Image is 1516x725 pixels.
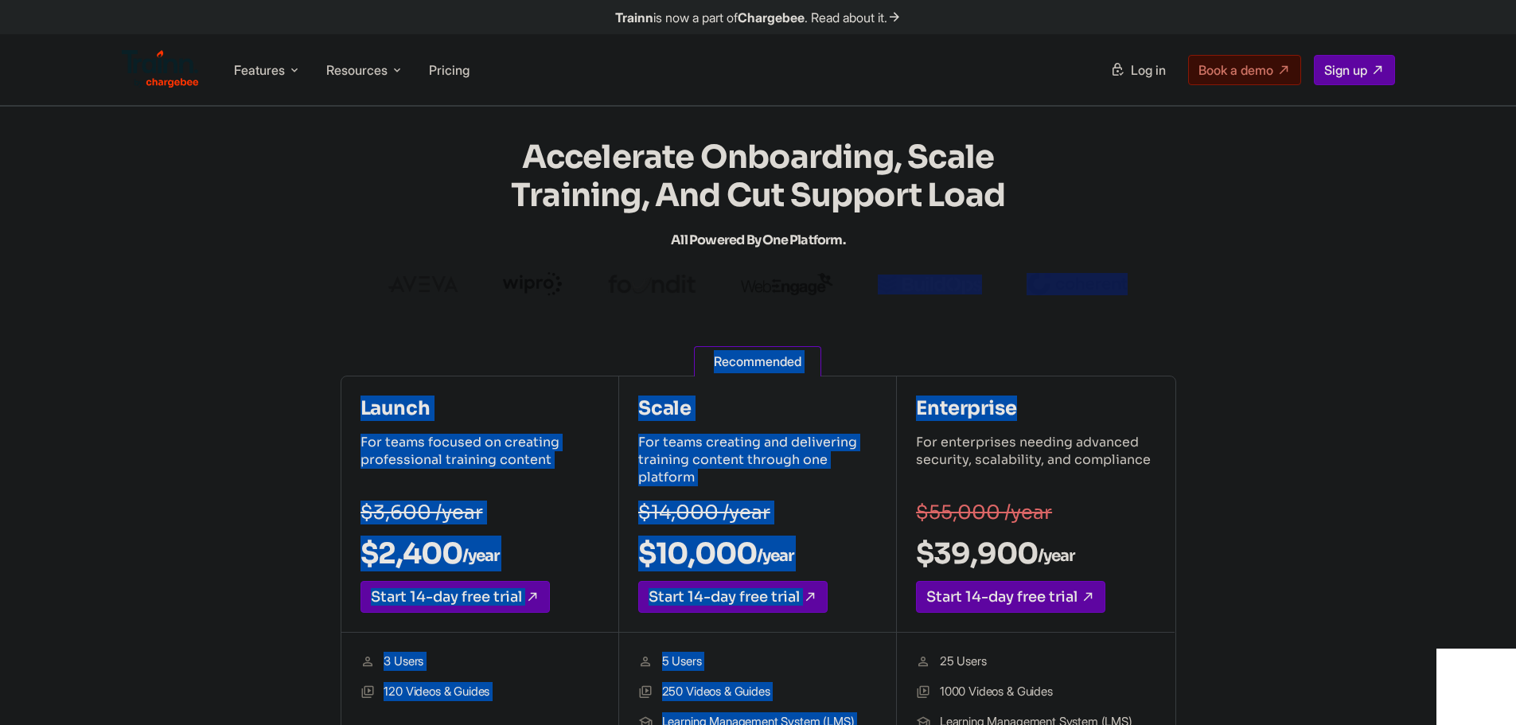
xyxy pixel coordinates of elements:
[1027,273,1128,295] img: coherent logo
[503,272,563,296] img: wipro logo
[1324,62,1367,78] span: Sign up
[234,61,285,79] span: Features
[638,536,877,571] h2: $10,000
[738,10,805,25] b: Chargebee
[638,682,877,703] li: 250 Videos & Guides
[916,581,1105,613] a: Start 14-day free trial
[638,652,877,672] li: 5 Users
[916,652,1156,672] li: 25 Users
[878,275,982,294] img: buildops logo
[360,581,550,613] a: Start 14-day free trial
[607,275,696,294] img: foundit logo
[1436,649,1516,725] iframe: Chat Widget
[916,396,1156,421] h4: Enterprise
[360,396,599,421] h4: Launch
[1198,62,1273,78] span: Book a demo
[360,434,599,489] p: For teams focused on creating professional training content
[638,501,770,524] s: $14,000 /year
[638,581,828,613] a: Start 14-day free trial
[326,61,388,79] span: Resources
[122,50,200,88] img: Trainn Logo
[360,682,599,703] li: 120 Videos & Guides
[916,682,1156,703] li: 1000 Videos & Guides
[916,536,1156,571] h2: $39,900
[472,138,1045,259] h1: Accelerate Onboarding, Scale Training, and Cut Support Load
[429,62,470,78] a: Pricing
[638,396,877,421] h4: Scale
[741,273,833,295] img: webengage logo
[638,434,877,489] p: For teams creating and delivering training content through one platform
[1131,62,1166,78] span: Log in
[360,536,599,571] h2: $2,400
[916,434,1156,489] p: For enterprises needing advanced security, scalability, and compliance
[916,501,1052,524] s: $55,000 /year
[1188,55,1301,85] a: Book a demo
[1101,56,1175,84] a: Log in
[462,546,499,566] sub: /year
[615,10,653,25] b: Trainn
[757,546,793,566] sub: /year
[388,276,458,292] img: aveva logo
[671,232,845,248] span: All Powered by One Platform.
[1314,55,1395,85] a: Sign up
[360,501,483,524] s: $3,600 /year
[1038,546,1074,566] sub: /year
[360,652,599,672] li: 3 Users
[694,346,821,376] span: Recommended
